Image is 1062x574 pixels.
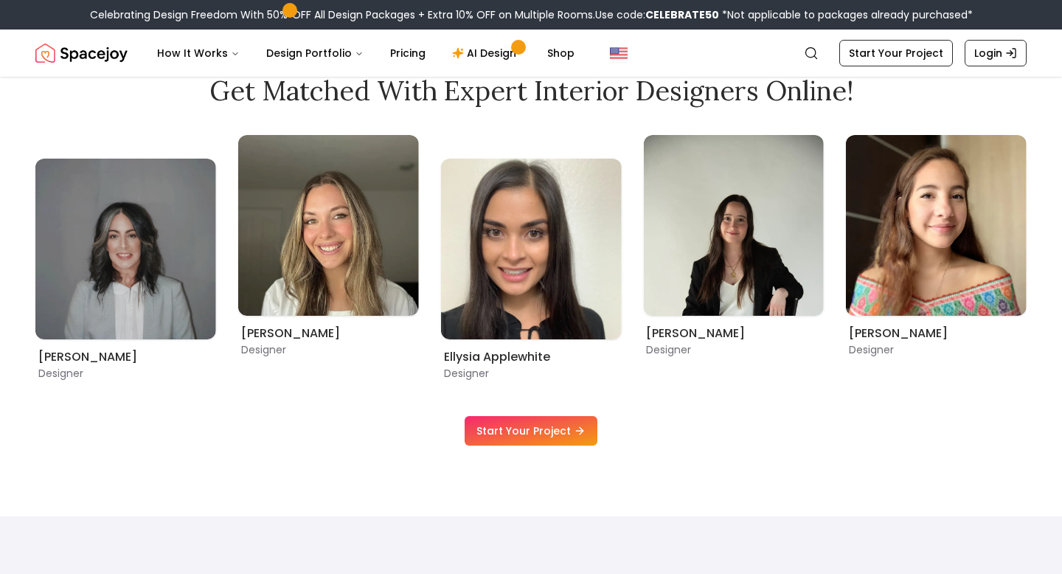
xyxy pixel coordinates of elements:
img: Grazia Decanini [643,135,824,316]
a: Start Your Project [465,416,597,446]
p: Designer [646,342,821,357]
p: Designer [444,366,619,381]
h6: [PERSON_NAME] [849,325,1024,342]
div: 1 / 9 [846,135,1027,333]
h6: Ellysia Applewhite [444,348,619,366]
h6: [PERSON_NAME] [241,325,416,342]
img: Maria Castillero [846,135,1027,316]
nav: Main [145,38,586,68]
div: Carousel [35,135,1027,381]
b: CELEBRATE50 [645,7,719,22]
a: Spacejoy [35,38,128,68]
nav: Global [35,30,1027,77]
a: Shop [535,38,586,68]
p: Designer [241,342,416,357]
a: Start Your Project [839,40,953,66]
img: Sarah Nelson [238,135,419,316]
button: How It Works [145,38,251,68]
h6: [PERSON_NAME] [646,325,821,342]
div: 8 / 9 [441,135,622,381]
img: Spacejoy Logo [35,38,128,68]
div: 9 / 9 [643,135,824,333]
span: Use code: [595,7,719,22]
p: Designer [849,342,1024,357]
img: Kaitlyn Zill [35,159,216,339]
img: United States [610,44,628,62]
a: Login [965,40,1027,66]
div: Celebrating Design Freedom With 50% OFF All Design Packages + Extra 10% OFF on Multiple Rooms. [90,7,973,22]
button: Design Portfolio [254,38,375,68]
img: Ellysia Applewhite [441,159,622,339]
a: AI Design [440,38,532,68]
a: Pricing [378,38,437,68]
h6: [PERSON_NAME] [38,348,213,366]
div: 7 / 9 [238,135,419,333]
span: *Not applicable to packages already purchased* [719,7,973,22]
div: 6 / 9 [35,135,216,381]
h2: Get Matched with Expert Interior Designers Online! [35,76,1027,106]
p: Designer [38,366,213,381]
